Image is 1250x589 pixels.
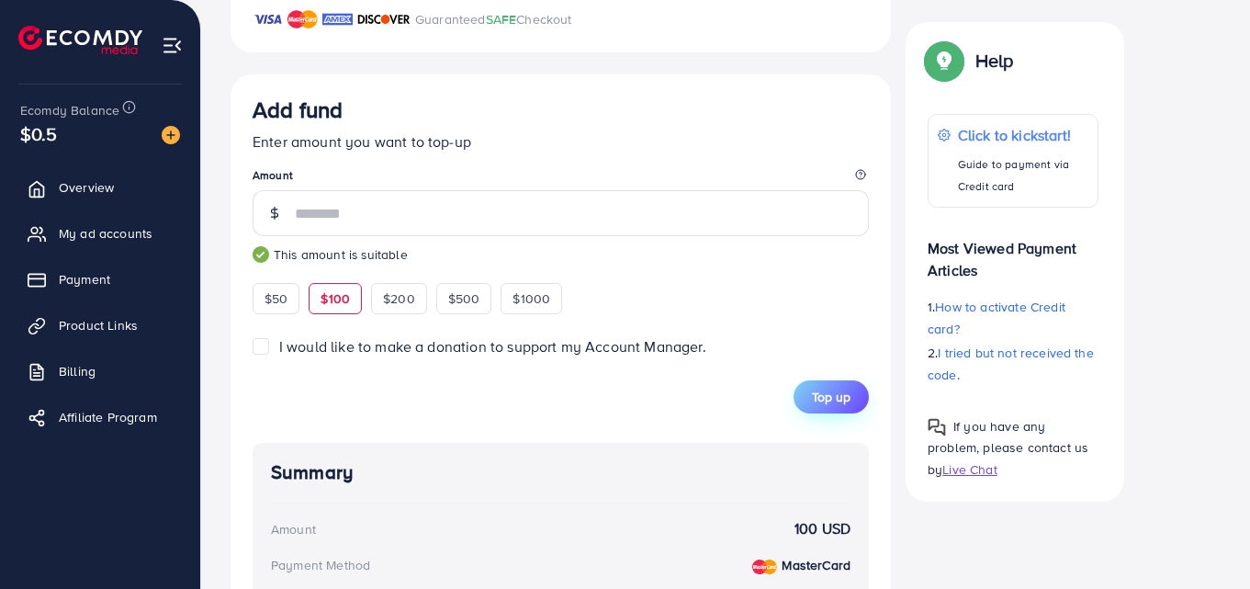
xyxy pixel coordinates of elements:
strong: 100 USD [794,518,850,539]
a: My ad accounts [14,215,186,252]
p: Guaranteed Checkout [415,8,572,30]
span: $0.5 [20,120,58,147]
span: Product Links [59,316,138,334]
p: 1. [928,296,1098,340]
img: brand [253,8,283,30]
a: Billing [14,353,186,390]
span: $1000 [512,289,550,308]
img: Popup guide [928,44,961,77]
span: Billing [59,362,96,380]
h3: Add fund [253,96,343,123]
span: $500 [448,289,480,308]
span: $100 [321,289,350,308]
span: Overview [59,178,114,197]
p: Click to kickstart! [958,124,1088,146]
div: Payment Method [271,556,370,574]
p: Guide to payment via Credit card [958,153,1088,198]
span: Ecomdy Balance [20,101,119,119]
img: brand [287,8,318,30]
small: This amount is suitable [253,245,869,264]
span: SAFE [486,10,517,28]
h4: Summary [271,461,850,484]
iframe: Chat [1172,506,1236,575]
span: I would like to make a donation to support my Account Manager. [279,336,706,357]
a: Payment [14,261,186,298]
img: guide [253,246,269,263]
span: My ad accounts [59,224,152,243]
img: menu [162,35,183,56]
strong: MasterCard [782,556,850,574]
a: Overview [14,169,186,206]
span: Top up [812,388,850,406]
img: credit [752,560,777,574]
img: image [162,126,180,144]
p: Enter amount you want to top-up [253,130,869,153]
img: brand [322,8,353,30]
p: Help [975,50,1014,72]
span: $50 [265,289,287,308]
legend: Amount [253,167,869,190]
img: logo [18,26,142,54]
span: Live Chat [942,459,997,478]
a: Product Links [14,307,186,344]
div: Amount [271,520,316,538]
span: $200 [383,289,415,308]
span: If you have any problem, please contact us by [928,417,1088,478]
p: Most Viewed Payment Articles [928,222,1098,281]
img: brand [357,8,411,30]
img: Popup guide [928,418,946,436]
span: Payment [59,270,110,289]
span: How to activate Credit card? [928,298,1065,338]
p: 2. [928,342,1098,386]
span: I tried but not received the code. [928,344,1094,384]
a: Affiliate Program [14,399,186,436]
span: Affiliate Program [59,408,157,426]
button: Top up [794,380,869,413]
